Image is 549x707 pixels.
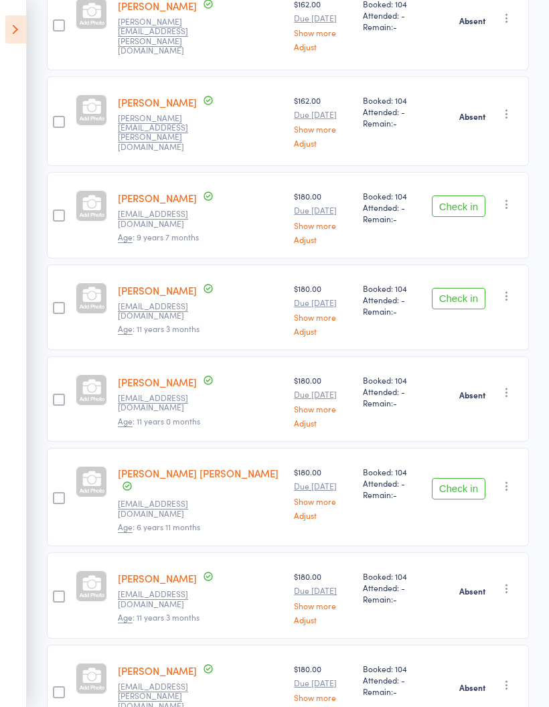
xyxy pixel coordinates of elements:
button: Check in [432,288,485,309]
span: Booked: 104 [363,190,421,202]
span: Booked: 104 [363,466,421,477]
small: cit03sriram@gmail.com [118,589,205,609]
a: [PERSON_NAME] [118,95,197,109]
small: Due [DATE] [294,13,352,23]
strong: Absent [459,111,485,122]
span: Remain: [363,305,421,317]
span: - [393,593,397,605]
span: Attended: - [363,9,421,21]
span: : 9 years 7 months [118,231,199,243]
small: shan2877@gmail.com [118,499,205,518]
a: Show more [294,125,352,133]
span: - [393,213,397,224]
div: $180.00 [294,466,352,519]
span: Attended: - [363,294,421,305]
span: Remain: [363,397,421,408]
span: Attended: - [363,477,421,489]
div: $180.00 [294,283,352,335]
span: Remain: [363,593,421,605]
a: [PERSON_NAME] [118,375,197,389]
span: Booked: 104 [363,570,421,582]
a: [PERSON_NAME] [PERSON_NAME] [118,466,279,480]
span: Remain: [363,213,421,224]
div: $162.00 [294,94,352,147]
span: Attended: - [363,386,421,397]
span: : 11 years 0 months [118,415,200,427]
span: Booked: 104 [363,663,421,674]
a: Show more [294,693,352,702]
span: Remain: [363,686,421,697]
strong: Absent [459,586,485,597]
small: Sujatha.devarasetty@gmail.com [118,113,205,152]
small: Due [DATE] [294,298,352,307]
small: Due [DATE] [294,390,352,399]
a: Adjust [294,139,352,147]
span: Remain: [363,21,421,32]
span: Remain: [363,117,421,129]
a: [PERSON_NAME] [118,191,197,205]
a: [PERSON_NAME] [118,663,197,678]
small: Sujatha.devarasetty@gmail.com [118,17,205,56]
span: Attended: - [363,582,421,593]
small: Due [DATE] [294,206,352,215]
span: - [393,305,397,317]
a: Adjust [294,418,352,427]
div: $180.00 [294,190,352,243]
a: [PERSON_NAME] [118,571,197,585]
span: : 6 years 11 months [118,521,200,533]
span: Booked: 104 [363,283,421,294]
a: Show more [294,601,352,610]
small: raj_friends12@yahoo.com [118,393,205,412]
span: Attended: - [363,202,421,213]
a: Adjust [294,511,352,520]
a: Show more [294,28,352,37]
span: Attended: - [363,106,421,117]
span: Booked: 104 [363,374,421,386]
small: Choreokratika@gmail.com [118,209,205,228]
small: Due [DATE] [294,481,352,491]
strong: Absent [459,390,485,400]
button: Check in [432,478,485,499]
span: : 11 years 3 months [118,611,200,623]
small: ambiram12@gmail.com [118,301,205,321]
span: - [393,21,397,32]
a: Show more [294,404,352,413]
div: $180.00 [294,374,352,427]
span: Remain: [363,489,421,500]
strong: Absent [459,15,485,26]
a: Show more [294,313,352,321]
a: Adjust [294,235,352,244]
span: - [393,117,397,129]
span: : 11 years 3 months [118,323,200,335]
a: Show more [294,497,352,505]
small: Due [DATE] [294,586,352,595]
span: - [393,686,397,697]
a: Adjust [294,327,352,335]
a: Adjust [294,615,352,624]
span: - [393,397,397,408]
a: Show more [294,221,352,230]
button: Check in [432,195,485,217]
a: [PERSON_NAME] [118,283,197,297]
span: Attended: - [363,674,421,686]
small: Due [DATE] [294,110,352,119]
a: Adjust [294,42,352,51]
small: Due [DATE] [294,678,352,688]
span: - [393,489,397,500]
span: Booked: 104 [363,94,421,106]
strong: Absent [459,682,485,693]
div: $180.00 [294,570,352,623]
